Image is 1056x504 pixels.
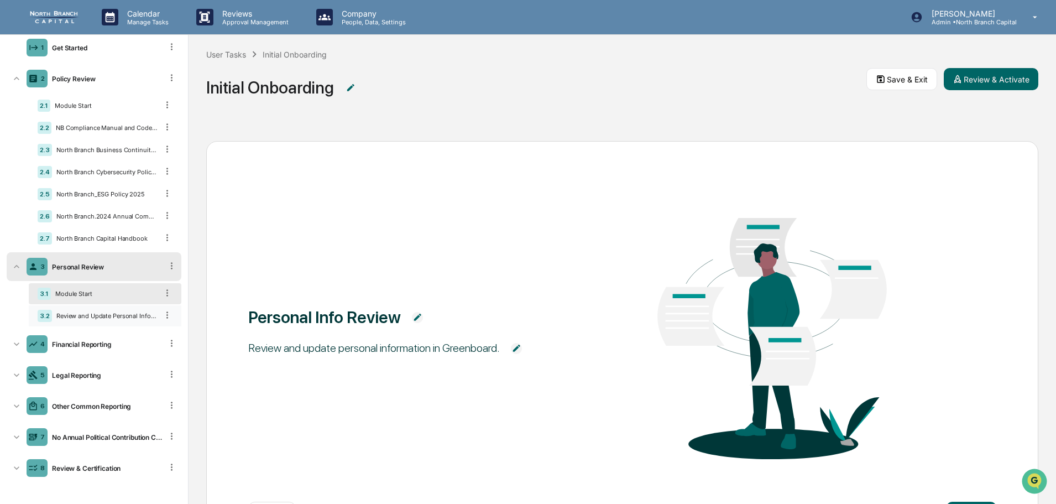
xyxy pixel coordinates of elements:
div: 2.3 [38,144,52,156]
p: Approval Management [213,18,294,26]
div: Other Common Reporting [48,402,162,411]
span: Pylon [110,188,134,196]
div: Personal Info Review [248,307,401,327]
div: Module Start [50,102,158,110]
div: Module Start [51,290,158,298]
div: 2.2 [38,122,51,134]
div: Legal Reporting [48,371,162,380]
button: Review & Activate [944,68,1038,90]
div: 6 [40,402,45,410]
button: Start new chat [188,88,201,101]
div: Start new chat [38,85,181,96]
div: 2.5 [38,188,52,200]
div: We're available if you need us! [38,96,140,105]
p: Manage Tasks [118,18,174,26]
div: 🖐️ [11,141,20,149]
img: Personal Info Review [623,172,922,484]
div: User Tasks [206,50,246,59]
a: 🗄️Attestations [76,135,142,155]
div: 3.2 [38,310,52,322]
p: Reviews [213,9,294,18]
iframe: Open customer support [1021,467,1050,497]
div: Policy Review [48,75,162,83]
div: Initial Onboarding [263,50,327,59]
div: North Branch.2024 Annual Compliance Training [52,212,158,220]
a: 🖐️Preclearance [7,135,76,155]
div: NB Compliance Manual and Code of Ethics_September 2025vF [51,124,158,132]
div: North Branch Cybersecurity Policy_September 2025 [52,168,158,176]
div: 2.6 [38,210,52,222]
div: 5 [40,371,45,379]
div: 2.7 [38,232,52,245]
div: North Branch Business Continuity Plan_September 2025 [52,146,158,154]
img: Additional Document Icon [412,312,423,323]
a: 🔎Data Lookup [7,156,74,176]
div: Review & Certification [48,464,162,472]
a: Powered byPylon [78,187,134,196]
span: Data Lookup [22,160,70,172]
div: Financial Reporting [48,340,162,349]
button: Save & Exit [866,68,937,90]
div: No Annual Political Contribution Certification [48,433,162,441]
div: 🗄️ [80,141,89,149]
p: How can we help? [11,23,201,41]
div: 7 [40,433,45,441]
div: Initial Onboarding [206,77,334,97]
div: Review and Update Personal Information [52,312,158,320]
div: 2.1 [38,100,50,112]
img: logo [27,11,80,23]
img: Additional Document Icon [511,343,522,354]
div: 2 [41,75,45,82]
div: North Branch_ESG Policy 2025 [52,190,158,198]
span: Preclearance [22,139,71,150]
div: 8 [40,464,45,472]
p: Admin • North Branch Capital [923,18,1017,26]
p: People, Data, Settings [333,18,411,26]
span: Attestations [91,139,137,150]
div: 3 [40,263,45,271]
div: Review and update personal information in Greenboard. [248,341,500,355]
div: 1 [41,44,44,51]
div: Get Started [48,44,162,52]
div: 4 [40,340,45,348]
div: 🔎 [11,162,20,170]
div: 3.1 [38,288,51,300]
img: Additional Document Icon [345,82,356,93]
div: Personal Review [48,263,162,271]
div: North Branch Capital Handbook [52,235,158,242]
p: Calendar [118,9,174,18]
p: Company [333,9,411,18]
div: 2.4 [38,166,52,178]
p: [PERSON_NAME] [923,9,1017,18]
img: 1746055101610-c473b297-6a78-478c-a979-82029cc54cd1 [11,85,31,105]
